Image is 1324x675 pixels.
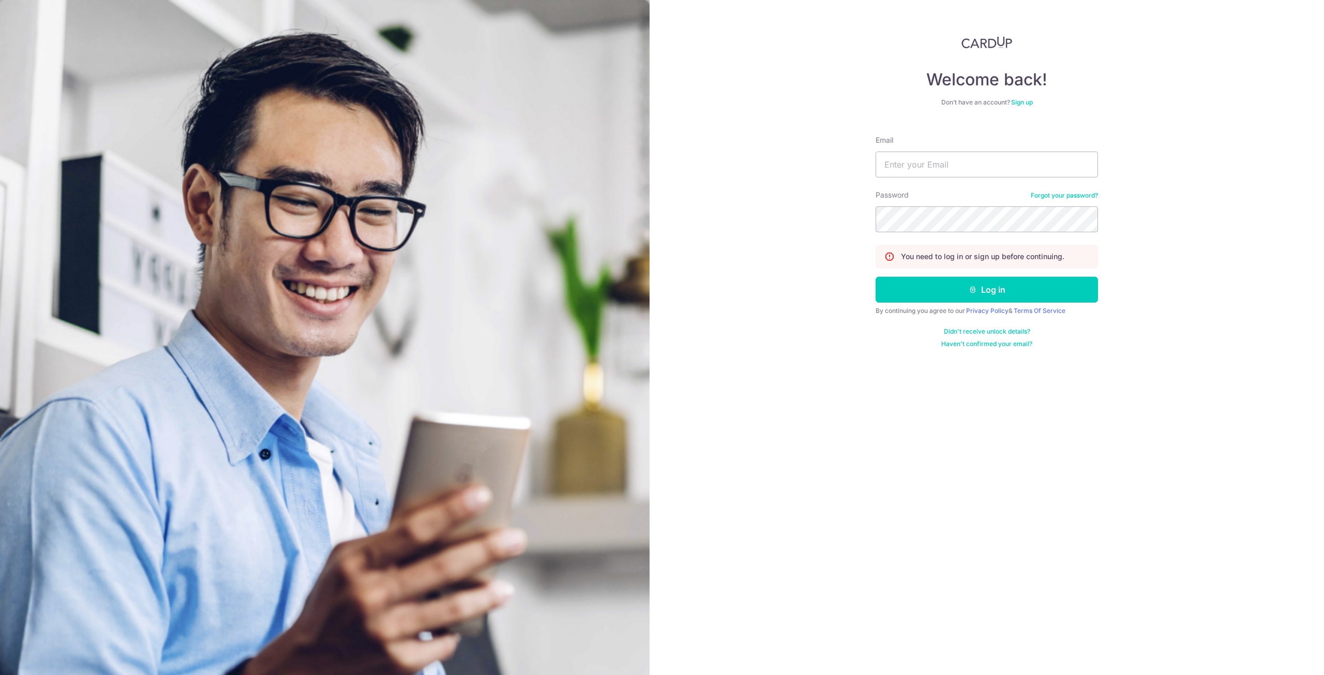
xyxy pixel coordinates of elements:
[1014,307,1065,314] a: Terms Of Service
[1031,191,1098,200] a: Forgot your password?
[944,327,1030,336] a: Didn't receive unlock details?
[876,277,1098,303] button: Log in
[1011,98,1033,106] a: Sign up
[901,251,1064,262] p: You need to log in or sign up before continuing.
[961,36,1012,49] img: CardUp Logo
[876,135,893,145] label: Email
[876,190,909,200] label: Password
[966,307,1009,314] a: Privacy Policy
[876,98,1098,107] div: Don’t have an account?
[876,69,1098,90] h4: Welcome back!
[876,307,1098,315] div: By continuing you agree to our &
[876,152,1098,177] input: Enter your Email
[941,340,1032,348] a: Haven't confirmed your email?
